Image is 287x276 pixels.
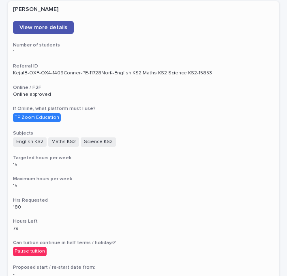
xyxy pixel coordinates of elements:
p: 15 [13,162,274,168]
span: View more details [19,25,67,30]
p: 15 [13,183,274,189]
h3: Maximum hours per week [13,176,274,182]
h3: Subjects [13,130,274,137]
span: Maths KS2 [48,137,79,146]
span: English KS2 [13,137,47,146]
h3: Number of students [13,42,274,48]
span: Science KS2 [81,137,116,146]
h3: Targeted hours per week [13,155,274,161]
h3: Online / F2F [13,84,274,91]
a: View more details [13,21,74,34]
h3: Referral ID [13,63,274,70]
h3: Hours Left [13,218,274,225]
h3: Can tuition continue in half terms / holidays? [13,240,274,246]
p: 180 [13,204,274,210]
p: KejalB-OXF-OX4-1409Conner-PE-11728Norf--English KS2 Maths KS2 Science KS2-15853 [13,70,274,76]
p: 79 [13,226,274,232]
div: TP Zoom Education [13,113,61,122]
p: [PERSON_NAME] [13,6,274,13]
h3: Proposed start / re-start date from: [13,264,274,271]
h3: If Online, what platform must I use? [13,105,274,112]
p: 1 [13,49,274,55]
div: Pause tuition [13,247,47,256]
h3: Hrs Requested [13,197,274,204]
p: Online approved [13,92,274,97]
